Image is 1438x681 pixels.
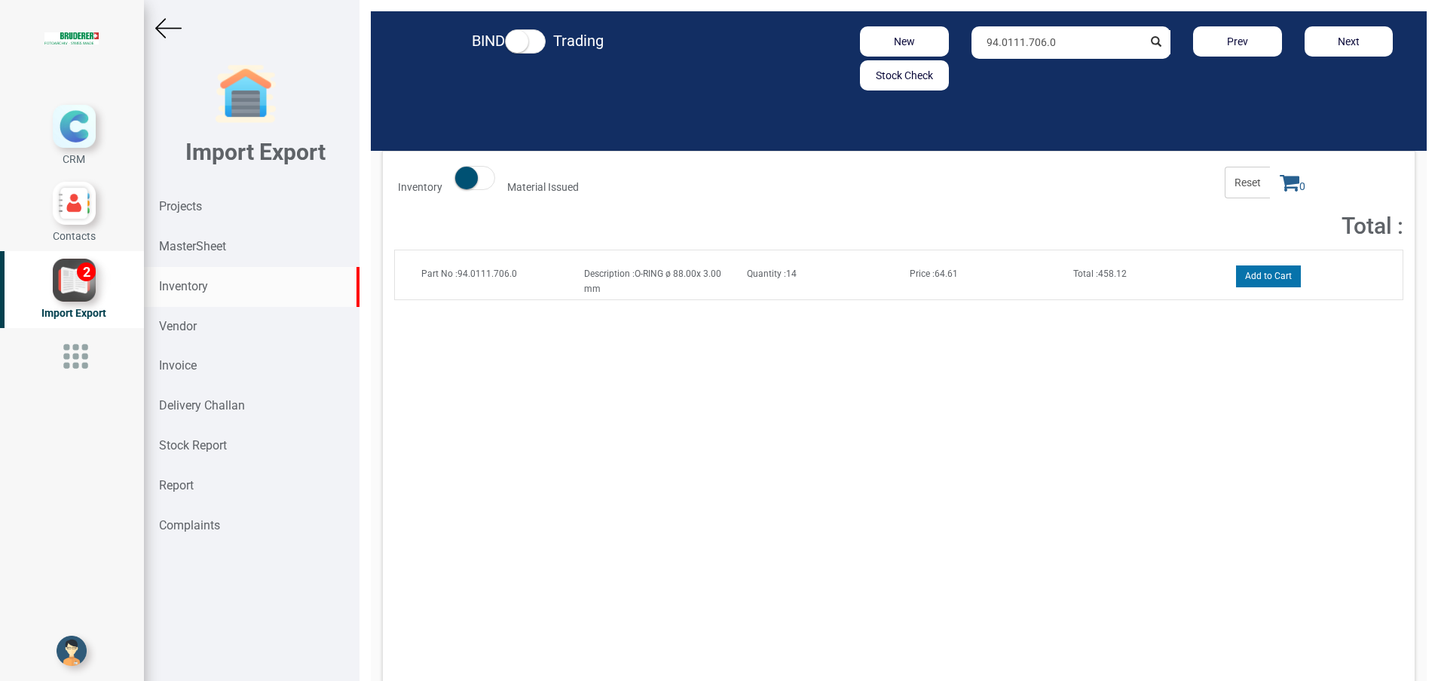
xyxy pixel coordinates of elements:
strong: Stock Report [159,438,227,452]
strong: Description : [584,268,635,279]
button: New [860,26,948,57]
strong: Quantity : [747,268,786,279]
span: 458.12 [1073,268,1127,279]
b: Import Export [185,139,326,165]
strong: Part No : [421,268,457,279]
strong: Complaints [159,518,220,532]
span: 64.61 [910,268,958,279]
button: Stock Check [860,60,948,90]
button: Add to Cart [1236,265,1301,287]
input: Search by product [971,26,1143,59]
button: Next [1305,26,1393,57]
strong: Price : [910,268,935,279]
strong: Report [159,478,194,492]
strong: BIND [472,32,505,50]
strong: Inventory [398,181,442,193]
h2: Total : [1086,213,1403,238]
strong: Invoice [159,358,197,373]
span: O-RING ø 88.00x 3.00 mm [584,268,721,294]
strong: Trading [553,32,604,50]
button: Prev [1193,26,1281,57]
img: garage-closed.png [216,64,276,124]
span: Contacts [53,230,96,242]
strong: Material Issued [507,181,579,193]
span: CRM [63,153,85,165]
strong: Projects [159,199,202,213]
span: 94.0111.706.0 [421,268,517,279]
span: 14 [747,268,797,279]
strong: Total : [1073,268,1098,279]
span: Reset [1225,167,1270,198]
strong: Inventory [159,279,208,293]
strong: Vendor [159,319,197,333]
span: Import Export [41,307,106,319]
strong: Delivery Challan [159,398,245,413]
span: 0 [1270,167,1315,198]
strong: MasterSheet [159,239,226,253]
div: 2 [77,262,96,281]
